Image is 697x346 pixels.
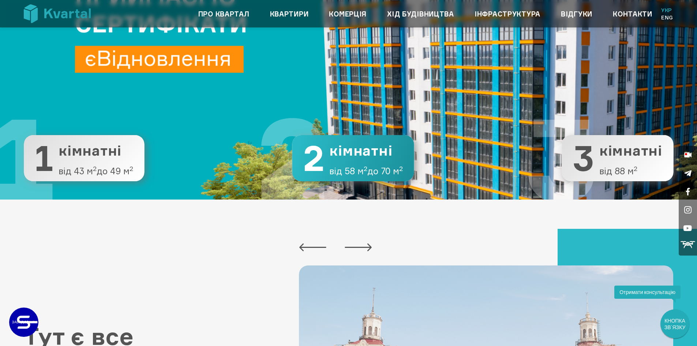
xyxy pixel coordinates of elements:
[299,240,326,254] button: Previous
[292,135,414,181] button: 2 2 кімнатні від 58 м2до 70 м2
[59,143,133,159] span: кімнатні
[93,164,97,172] sup: 2
[661,7,673,14] a: Укр
[387,8,454,20] a: Хід будівництва
[329,143,403,159] span: кімнатні
[599,143,662,159] span: кімнатні
[59,166,133,176] span: від 43 м до 49 м
[130,164,133,172] sup: 2
[562,135,673,181] button: 3 3 кімнатні від 88 м2
[614,286,681,299] div: Отримати консультацію
[399,164,403,172] sup: 2
[198,8,250,20] a: Про квартал
[634,164,637,172] sup: 2
[345,240,372,254] button: Next
[12,320,37,324] text: ЗАБУДОВНИК
[661,310,689,338] div: КНОПКА ЗВ`ЯЗКУ
[561,8,592,20] a: Відгуки
[9,308,38,337] a: ЗАБУДОВНИК
[270,8,309,20] a: Квартири
[329,8,367,20] a: Комерція
[24,4,91,23] img: Kvartal
[661,14,673,21] a: Eng
[573,141,594,176] span: 3
[329,166,403,176] span: від 58 м до 70 м
[24,135,144,181] button: 1 1 кімнатні від 43 м2до 49 м2
[475,8,540,20] a: Інфраструктура
[35,141,53,176] span: 1
[613,8,652,20] a: Контакти
[303,141,324,176] span: 2
[364,164,367,172] sup: 2
[599,166,662,176] span: від 88 м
